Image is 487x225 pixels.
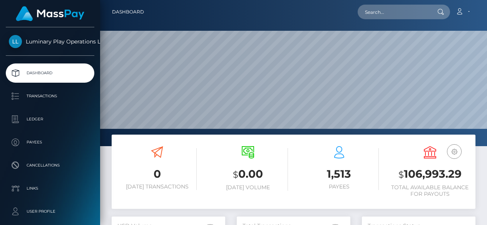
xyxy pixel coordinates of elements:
p: Ledger [9,113,91,125]
p: Cancellations [9,160,91,171]
p: Transactions [9,90,91,102]
a: Dashboard [6,63,94,83]
a: Links [6,179,94,198]
h3: 0 [117,167,197,182]
h6: [DATE] Transactions [117,183,197,190]
a: Cancellations [6,156,94,175]
a: User Profile [6,202,94,221]
a: Ledger [6,110,94,129]
a: Payees [6,133,94,152]
img: MassPay Logo [16,6,84,21]
h6: Payees [300,183,379,190]
h3: 0.00 [208,167,288,182]
p: User Profile [9,206,91,217]
h3: 1,513 [300,167,379,182]
span: Luminary Play Operations Limited [6,38,94,45]
h3: 106,993.29 [390,167,470,182]
small: $ [233,169,238,180]
img: Luminary Play Operations Limited [9,35,22,48]
a: Dashboard [112,4,144,20]
input: Search... [358,5,430,19]
p: Dashboard [9,67,91,79]
a: Transactions [6,87,94,106]
h6: Total Available Balance for Payouts [390,184,470,197]
h6: [DATE] Volume [208,184,288,191]
small: $ [398,169,404,180]
p: Payees [9,137,91,148]
p: Links [9,183,91,194]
